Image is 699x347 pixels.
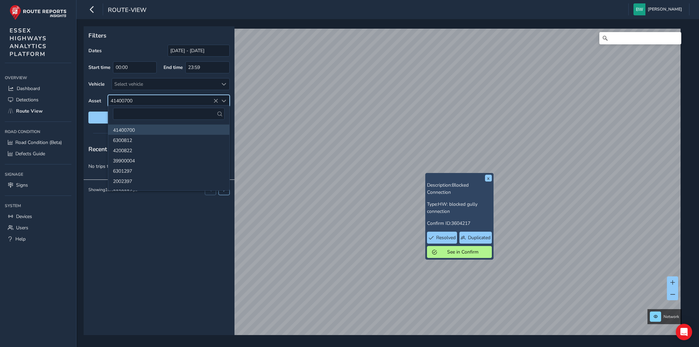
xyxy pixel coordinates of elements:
[648,3,682,15] span: [PERSON_NAME]
[112,78,218,90] div: Select vehicle
[84,158,234,175] p: No trips to show.
[5,94,71,105] a: Detections
[5,127,71,137] div: Road Condition
[88,187,138,192] div: Showing 1 to 20 of 1238 trips
[468,234,490,241] span: Duplicated
[16,213,32,220] span: Devices
[5,137,71,148] a: Road Condition (Beta)
[599,32,681,44] input: Search
[427,246,492,258] button: See in Confirm
[5,73,71,83] div: Overview
[108,6,146,15] span: route-view
[94,114,225,121] span: Reset filters
[427,182,492,196] p: Description:
[163,64,183,71] label: End time
[676,324,692,340] div: Open Intercom Messenger
[5,105,71,117] a: Route View
[108,125,229,135] li: 41400700
[10,5,67,20] img: rr logo
[86,29,681,343] canvas: Map
[17,85,40,92] span: Dashboard
[108,165,229,176] li: 6301297
[633,3,684,15] button: [PERSON_NAME]
[88,64,111,71] label: Start time
[218,95,229,106] div: Select an asset code
[5,83,71,94] a: Dashboard
[108,186,229,196] li: 2000084
[5,179,71,191] a: Signs
[436,234,456,241] span: Resolved
[427,201,477,215] span: HW: blocked gully connection
[459,232,491,244] button: Duplicated
[633,3,645,15] img: diamond-layout
[451,220,470,227] span: 3604217
[15,139,62,146] span: Road Condition (Beta)
[108,135,229,145] li: 6300812
[88,81,105,87] label: Vehicle
[15,236,26,242] span: Help
[5,222,71,233] a: Users
[88,47,102,54] label: Dates
[427,220,492,227] p: Confirm ID:
[88,98,101,104] label: Asset
[664,314,679,319] span: Network
[108,155,229,165] li: 39900004
[485,175,492,182] button: x
[108,176,229,186] li: 2002397
[16,225,28,231] span: Users
[88,145,122,153] span: Recent trips
[16,97,39,103] span: Detections
[88,31,230,40] p: Filters
[16,108,43,114] span: Route View
[5,233,71,245] a: Help
[427,182,469,196] span: Blocked Connection
[439,249,487,255] span: See in Confirm
[108,95,218,106] span: 41400700
[88,112,230,124] button: Reset filters
[427,232,457,244] button: Resolved
[427,201,492,215] p: Type:
[5,201,71,211] div: System
[5,169,71,179] div: Signage
[10,27,47,58] span: ESSEX HIGHWAYS ANALYTICS PLATFORM
[108,145,229,155] li: 4200822
[5,211,71,222] a: Devices
[16,182,28,188] span: Signs
[15,150,45,157] span: Defects Guide
[5,148,71,159] a: Defects Guide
